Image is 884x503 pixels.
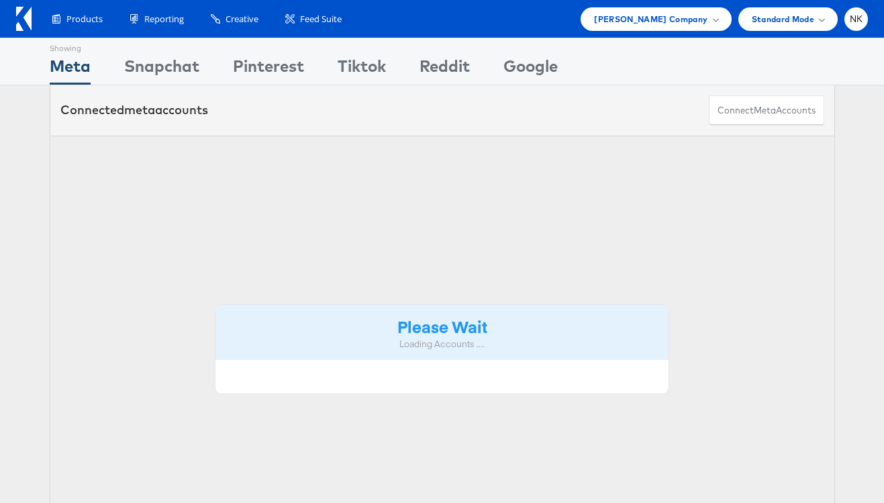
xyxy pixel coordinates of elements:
[709,95,824,126] button: ConnectmetaAccounts
[338,54,386,85] div: Tiktok
[50,54,91,85] div: Meta
[594,12,707,26] span: [PERSON_NAME] Company
[60,101,208,119] div: Connected accounts
[850,15,863,24] span: NK
[233,54,304,85] div: Pinterest
[300,13,342,26] span: Feed Suite
[124,54,199,85] div: Snapchat
[752,12,814,26] span: Standard Mode
[144,13,184,26] span: Reporting
[226,13,258,26] span: Creative
[420,54,470,85] div: Reddit
[397,315,487,337] strong: Please Wait
[754,104,776,117] span: meta
[503,54,558,85] div: Google
[124,102,155,118] span: meta
[50,38,91,54] div: Showing
[66,13,103,26] span: Products
[226,338,659,351] div: Loading Accounts ....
